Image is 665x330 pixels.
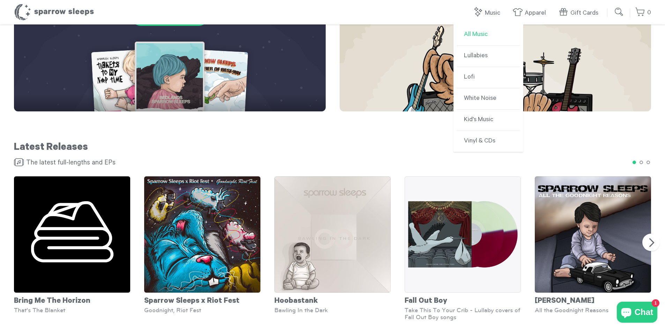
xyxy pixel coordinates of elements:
div: [PERSON_NAME] [535,293,651,307]
img: BringMeTheHorizon-That_sTheBlanket-Cover_grande.png [14,176,130,293]
a: Vinyl & CDs [457,131,520,152]
div: Bring Me The Horizon [14,293,130,307]
a: All Music [457,24,520,46]
img: Nickelback-AllTheGoodnightReasons-Cover_1_grande.png [535,176,651,293]
inbox-online-store-chat: Shopify online store chat [615,302,659,324]
a: Music [473,6,504,21]
div: All the Goodnight Reasons [535,307,651,314]
a: 0 [635,5,651,20]
div: Goodnight, Riot Fest [144,307,260,314]
a: Gift Cards [558,6,602,21]
a: Sparrow Sleeps x Riot Fest Goodnight, Riot Fest [144,176,260,314]
h1: Sparrow Sleeps [14,3,94,21]
h4: The latest full-lengths and EPs [14,158,651,169]
a: Apparel [512,6,549,21]
img: Hoobastank_-_Bawling_In_The_Dark_-_Cover_3000x3000_c6cbc220-6762-4f53-8157-d43f2a1c9256_grande.jpg [274,176,391,293]
a: [PERSON_NAME] All the Goodnight Reasons [535,176,651,314]
div: Sparrow Sleeps x Riot Fest [144,293,260,307]
button: 2 of 3 [637,158,644,165]
input: Submit [612,5,626,19]
a: White Noise [457,88,520,110]
a: Kid's Music [457,110,520,131]
div: Fall Out Boy [405,293,521,307]
button: Next [642,234,660,251]
a: Lullabies [457,46,520,67]
div: That's The Blanket [14,307,130,314]
div: Hoobastank [274,293,391,307]
a: Bring Me The Horizon That's The Blanket [14,176,130,314]
div: Bawling In the Dark [274,307,391,314]
img: SS_FUTST_SSEXCLUSIVE_6d2c3e95-2d39-4810-a4f6-2e3a860c2b91_grande.png [405,176,521,293]
button: 3 of 3 [644,158,651,165]
div: Take This To Your Crib - Lullaby covers of Fall Out Boy songs [405,307,521,321]
img: RiotFestCover2025_f0c3ff46-2987-413d-b2a7-3322b85762af_grande.jpg [144,176,260,293]
a: Fall Out Boy Take This To Your Crib - Lullaby covers of Fall Out Boy songs [405,176,521,321]
a: Hoobastank Bawling In the Dark [274,176,391,314]
a: Lofi [457,67,520,88]
h2: Latest Releases [14,142,651,155]
button: 1 of 3 [630,158,637,165]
